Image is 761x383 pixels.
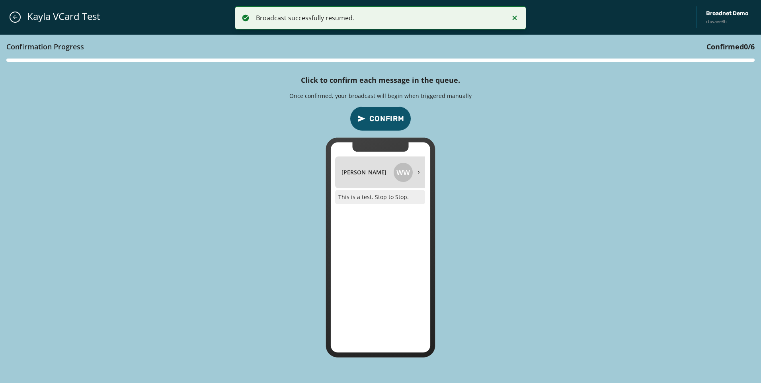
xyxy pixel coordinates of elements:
p: This is a test. Stop to Stop. [335,190,425,204]
h4: Click to confirm each message in the queue. [301,74,460,86]
p: Once confirmed, your broadcast will begin when triggered manually [289,92,472,100]
span: Broadnet Demo [706,10,748,18]
h4: [PERSON_NAME] [341,168,386,176]
div: Broadcast successfully resumed. [256,13,504,23]
span: 0 [744,42,748,51]
button: confirm-p2p-message-button [350,106,411,131]
h3: Confirmed / 6 [706,41,755,52]
span: Confirm [369,113,404,124]
span: rbwave8h [706,18,748,25]
span: WW [396,167,410,178]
